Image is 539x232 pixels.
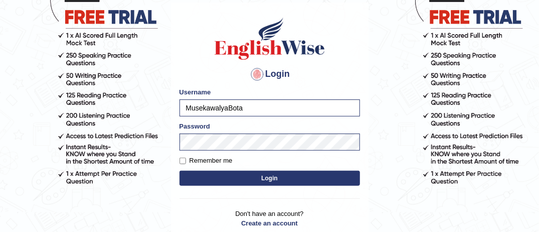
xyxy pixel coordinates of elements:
label: Remember me [179,156,233,166]
img: Logo of English Wise sign in for intelligent practice with AI [213,16,327,61]
label: Username [179,87,211,97]
input: Remember me [179,158,186,164]
h4: Login [179,66,360,82]
label: Password [179,122,210,131]
button: Login [179,171,360,186]
a: Create an account [179,218,360,228]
